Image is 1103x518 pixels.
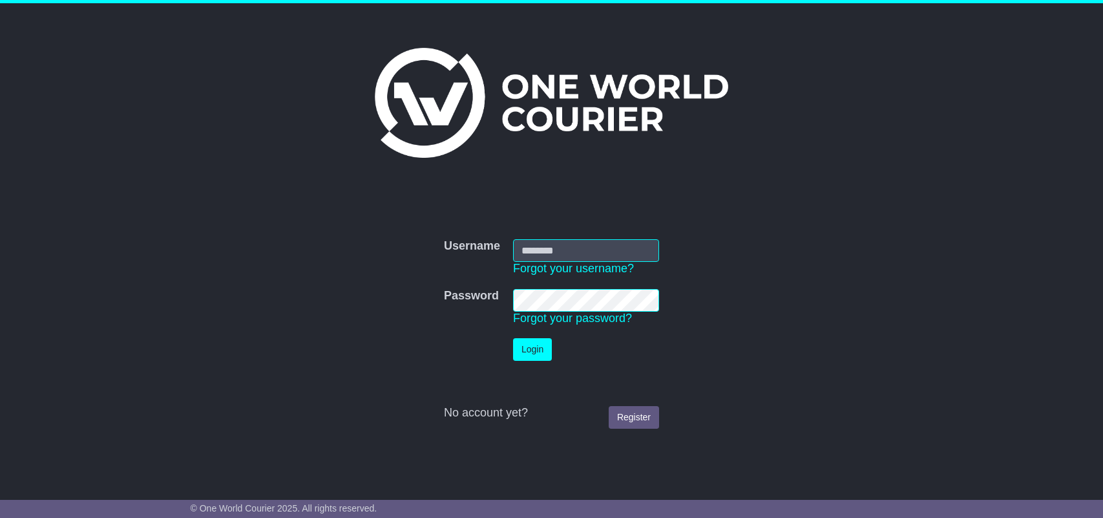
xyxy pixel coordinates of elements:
[375,48,728,158] img: One World
[444,406,659,420] div: No account yet?
[444,289,499,303] label: Password
[444,239,500,254] label: Username
[609,406,659,429] a: Register
[513,312,632,325] a: Forgot your password?
[513,262,634,275] a: Forgot your username?
[191,503,377,513] span: © One World Courier 2025. All rights reserved.
[513,338,552,361] button: Login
